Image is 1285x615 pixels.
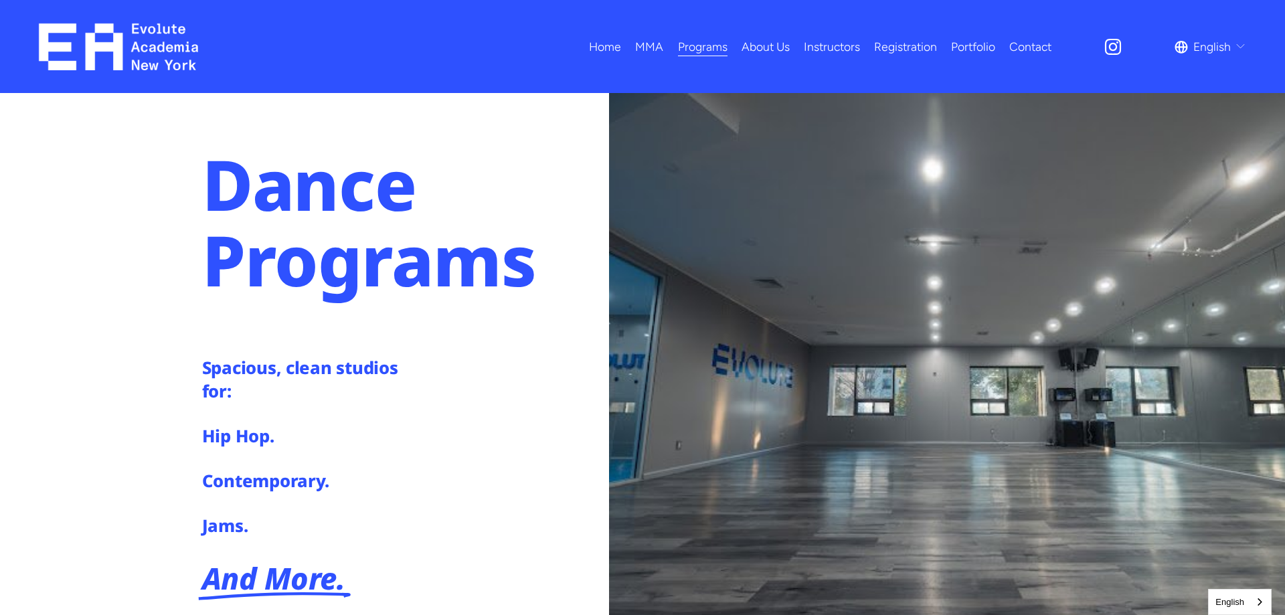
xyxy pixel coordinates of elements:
[202,514,417,537] h4: Jams.
[874,35,937,58] a: Registration
[202,557,345,598] em: And More.
[1175,35,1247,58] div: language picker
[1209,590,1271,614] a: English
[202,469,417,493] h4: Contemporary.
[804,35,860,58] a: Instructors
[589,35,621,58] a: Home
[951,35,995,58] a: Portfolio
[1009,35,1051,58] a: Contact
[202,146,602,298] h1: Dance Programs
[202,356,417,403] h4: Spacious, clean studios for:
[1208,589,1272,615] aside: Language selected: English
[39,23,199,70] img: EA
[635,35,663,58] a: folder dropdown
[1193,36,1231,58] span: English
[202,424,417,448] h4: Hip Hop.
[742,35,790,58] a: About Us
[635,36,663,58] span: MMA
[1103,37,1123,57] a: Instagram
[678,35,727,58] a: folder dropdown
[678,36,727,58] span: Programs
